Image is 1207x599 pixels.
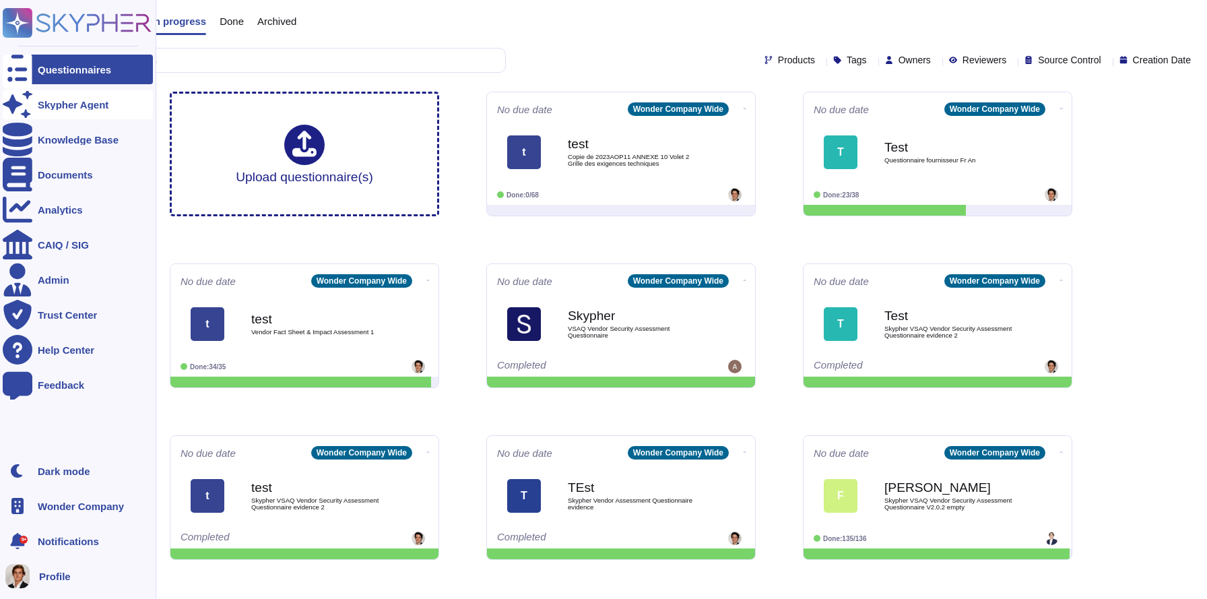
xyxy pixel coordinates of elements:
span: Wonder Company [38,501,124,511]
img: user [1045,360,1058,373]
div: Wonder Company Wide [944,102,1045,116]
div: t [191,307,224,341]
div: Wonder Company Wide [311,274,412,288]
span: No due date [181,448,236,458]
div: Wonder Company Wide [628,446,729,460]
span: Owners [899,55,931,65]
span: Products [778,55,815,65]
b: Test [884,141,1019,154]
input: Search by keywords [53,49,505,72]
div: Wonder Company Wide [311,446,412,460]
span: Skypher Vendor Assessment Questionnaire evidence [568,497,703,510]
img: user [1045,532,1058,545]
a: Skypher Agent [3,90,153,119]
span: In progress [151,16,206,26]
span: Tags [847,55,867,65]
a: Admin [3,265,153,294]
span: Vendor Fact Sheet & Impact Assessment 1 [251,329,386,336]
b: test [251,313,386,325]
span: No due date [814,104,869,115]
a: Analytics [3,195,153,224]
button: user [3,561,39,591]
span: No due date [497,104,552,115]
span: Done [220,16,244,26]
div: T [507,479,541,513]
div: t [191,479,224,513]
div: t [507,135,541,169]
img: Logo [507,307,541,341]
b: Test [884,309,1019,322]
a: Trust Center [3,300,153,329]
span: Done: 34/35 [190,363,226,371]
b: TEst [568,481,703,494]
div: F [824,479,857,513]
div: T [824,307,857,341]
div: 9+ [20,536,28,544]
span: Done: 0/68 [507,191,539,199]
img: user [5,564,30,588]
div: Upload questionnaire(s) [236,125,373,183]
div: Wonder Company Wide [944,446,1045,460]
div: Completed [181,532,346,545]
span: Skypher VSAQ Vendor Security Assessment Questionnaire evidence 2 [884,325,1019,338]
span: Reviewers [963,55,1006,65]
div: Skypher Agent [38,100,108,110]
a: Help Center [3,335,153,365]
img: user [412,360,425,373]
a: Knowledge Base [3,125,153,154]
span: Source Control [1038,55,1101,65]
img: user [728,188,742,201]
div: Knowledge Base [38,135,119,145]
div: Documents [38,170,93,180]
span: Done: 23/38 [823,191,859,199]
div: Admin [38,275,69,285]
img: user [728,532,742,545]
div: Analytics [38,205,83,215]
img: user [412,532,425,545]
div: Dark mode [38,466,90,476]
span: Questionnaire fournisseur Fr An [884,157,1019,164]
b: Skypher [568,309,703,322]
img: user [728,360,742,373]
span: VSAQ Vendor Security Assessment Questionnaire [568,325,703,338]
div: Wonder Company Wide [628,274,729,288]
a: CAIQ / SIG [3,230,153,259]
div: Completed [497,532,662,545]
div: Feedback [38,380,84,390]
span: Skypher VSAQ Vendor Security Assessment Questionnaire V2.0.2 empty [884,497,1019,510]
span: Done: 135/136 [823,535,867,542]
span: Notifications [38,536,99,546]
div: Completed [814,360,979,373]
a: Questionnaires [3,55,153,84]
span: Copie de 2023AOP11 ANNEXE 10 Volet 2 Grille des exigences techniques [568,154,703,166]
div: CAIQ / SIG [38,240,89,250]
b: [PERSON_NAME] [884,481,1019,494]
span: No due date [497,276,552,286]
a: Documents [3,160,153,189]
div: Wonder Company Wide [944,274,1045,288]
span: Creation Date [1133,55,1191,65]
span: No due date [814,276,869,286]
div: Help Center [38,345,94,355]
b: test [251,481,386,494]
div: Wonder Company Wide [628,102,729,116]
span: Profile [39,571,71,581]
span: No due date [181,276,236,286]
span: Archived [257,16,296,26]
span: No due date [814,448,869,458]
div: T [824,135,857,169]
div: Questionnaires [38,65,111,75]
img: user [1045,188,1058,201]
div: Trust Center [38,310,97,320]
div: Completed [497,360,662,373]
a: Feedback [3,370,153,400]
span: No due date [497,448,552,458]
span: Skypher VSAQ Vendor Security Assessment Questionnaire evidence 2 [251,497,386,510]
b: test [568,137,703,150]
